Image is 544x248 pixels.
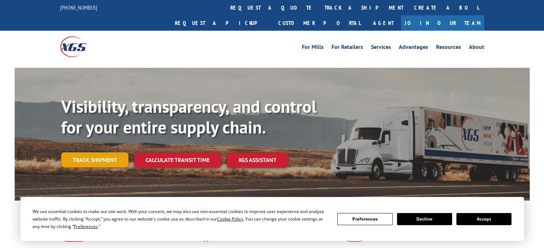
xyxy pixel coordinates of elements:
a: Services [371,44,391,52]
a: XGS ASSISTANT [227,152,288,168]
b: Visibility, transparency, and control for your entire supply chain. [61,95,317,138]
button: Preferences [337,213,392,225]
button: Accept [456,213,511,225]
a: Calculate transit time [134,152,221,168]
a: Customer Portal [273,15,366,31]
a: Join Our Team [401,15,484,31]
a: For Mills [302,44,324,52]
a: Resources [436,44,461,52]
a: Agent [366,15,401,31]
a: Advantages [399,44,428,52]
span: Preferences [74,223,98,229]
a: Track shipment [61,152,128,167]
div: We use essential cookies to make our site work. With your consent, we may also use non-essential ... [33,208,329,230]
button: Decline [397,213,452,225]
a: For Retailers [332,44,363,52]
a: Request a pickup [170,15,273,31]
a: About [469,44,484,52]
span: Cookie Policy [217,216,243,222]
a: [PHONE_NUMBER] [60,4,97,11]
div: Cookie Consent Prompt [20,197,524,241]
